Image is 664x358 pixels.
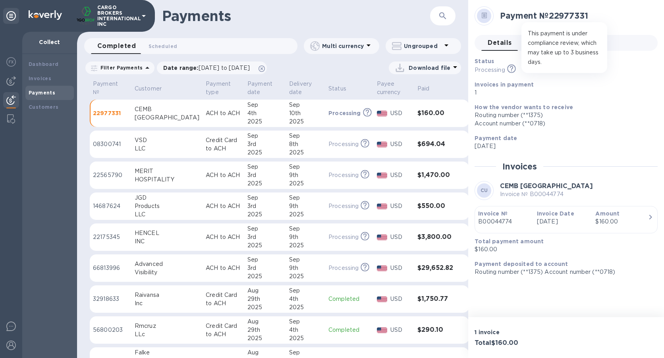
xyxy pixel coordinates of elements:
div: Sep [289,348,322,357]
div: 3rd [247,140,283,148]
h3: $290.10 [417,326,453,334]
p: 1 invoice [475,328,563,336]
p: Ungrouped [404,42,442,50]
div: 10th [289,109,322,117]
div: 29th [247,295,283,303]
p: 08300741 [93,140,128,148]
p: [DATE] [475,142,651,150]
p: [DATE] [537,217,589,226]
div: Sep [289,318,322,326]
span: Delivery date [289,80,322,96]
p: Processing [328,171,359,179]
b: Invoice Date [537,210,574,217]
p: Payment № [93,80,118,96]
div: Aug [247,348,283,357]
div: Advanced [135,260,199,268]
div: 4th [289,295,322,303]
p: Processing [475,66,505,74]
div: Visibility [135,268,199,277]
b: Amount [595,210,620,217]
div: 4th [247,109,283,117]
h3: $1,470.00 [417,171,453,179]
p: ACH to ACH [206,233,241,241]
div: Inc [135,299,199,308]
p: Processing [328,233,359,241]
div: Sep [247,101,283,109]
p: Delivery date [289,80,312,96]
div: 2025 [289,241,322,250]
h3: $3,800.00 [417,233,453,241]
span: Payee currency [377,80,411,96]
div: 9th [289,264,322,272]
span: Payment № [93,80,128,96]
img: USD [377,266,388,271]
div: LLC [135,210,199,219]
b: Invoices in payment [475,81,534,88]
div: $160.00 [595,217,648,226]
p: Status [328,85,346,93]
b: Invoice № [478,210,507,217]
div: 3rd [247,264,283,272]
div: CEMB [135,105,199,114]
h2: Invoices [502,162,537,171]
div: Sep [289,287,322,295]
b: Total payment amount [475,238,544,244]
p: Customer [135,85,162,93]
div: 9th [289,233,322,241]
p: Download file [409,64,450,72]
img: USD [377,111,388,116]
p: USD [390,109,411,117]
div: 2025 [289,179,322,188]
div: Sep [289,101,322,109]
span: Payment date [247,80,283,96]
span: [DATE] to [DATE] [199,65,250,71]
img: USD [377,235,388,240]
img: USD [377,204,388,209]
div: 8th [289,140,322,148]
div: 2025 [247,148,283,157]
p: 66813996 [93,264,128,272]
div: LLc [135,330,199,339]
b: Invoices [29,75,51,81]
p: CARGO BROKERS INTERNATIONAL INC [97,5,137,27]
div: Sep [247,132,283,140]
span: Status [328,85,357,93]
p: 22175345 [93,233,128,241]
p: Payment date [247,80,272,96]
div: 2025 [289,272,322,281]
div: 2025 [289,210,322,219]
div: INC [135,237,199,246]
img: USD [377,327,388,333]
p: Credit Card to ACH [206,291,241,308]
p: Credit Card to ACH [206,322,241,339]
span: Paid [417,85,440,93]
p: USD [390,326,411,334]
p: USD [390,295,411,303]
p: Collect [29,38,71,46]
b: Payment deposited to account [475,261,568,267]
img: USD [377,173,388,178]
img: USD [377,296,388,302]
p: Filter Payments [97,64,143,71]
b: How the vendor wants to receive [475,104,573,110]
div: 2025 [289,303,322,312]
img: Foreign exchange [6,57,16,67]
p: 1 [475,89,651,97]
div: 2025 [289,334,322,343]
div: HOSPITALITY [135,175,199,184]
div: 3rd [247,233,283,241]
div: MERIT [135,167,199,175]
div: JGD [135,194,199,202]
b: Payment date [475,135,517,141]
p: 22565790 [93,171,128,179]
div: 9th [289,171,322,179]
div: 2025 [247,303,283,312]
div: Raivansa [135,291,199,299]
div: 3rd [247,171,283,179]
p: Credit Card to ACH [206,136,241,153]
b: Dashboard [29,61,59,67]
div: Sep [289,194,322,202]
div: 2025 [247,272,283,281]
h2: Payment № 22977331 [500,11,651,21]
p: Payee currency [377,80,401,96]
